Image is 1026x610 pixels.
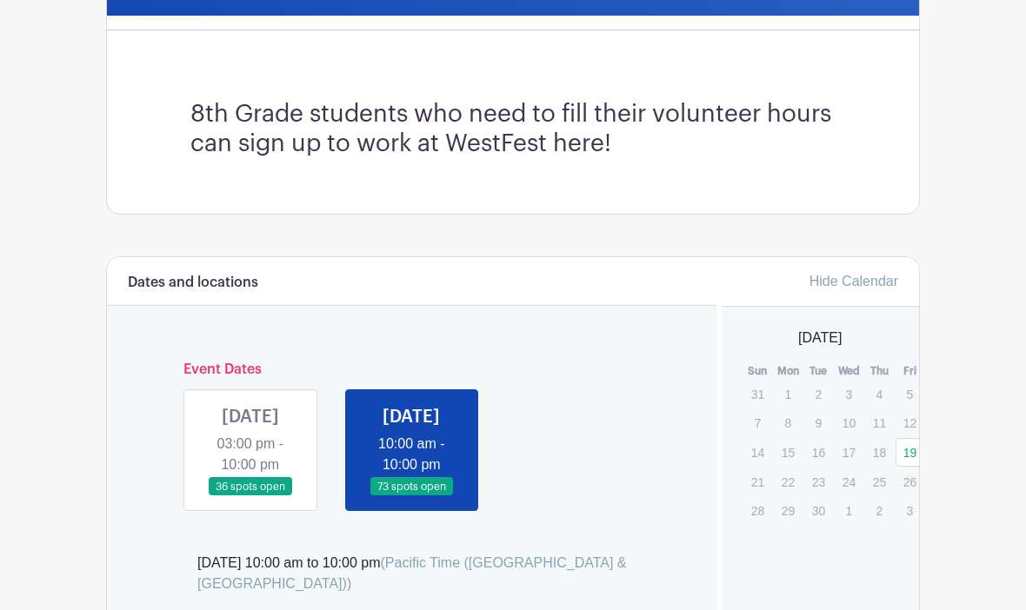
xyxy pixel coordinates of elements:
[743,468,772,495] p: 21
[804,439,833,466] p: 16
[865,409,894,436] p: 11
[804,409,833,436] p: 9
[835,409,863,436] p: 10
[804,497,833,524] p: 30
[743,439,772,466] p: 14
[896,438,924,467] a: 19
[774,497,803,524] p: 29
[743,497,772,524] p: 28
[774,439,803,466] p: 15
[170,361,654,378] h6: Event Dates
[896,409,924,436] p: 12
[865,439,894,466] p: 18
[896,497,924,524] p: 3
[743,409,772,436] p: 7
[835,468,863,495] p: 24
[834,362,864,380] th: Wed
[865,468,894,495] p: 25
[896,468,924,495] p: 26
[190,100,836,158] h3: 8th Grade students who need to fill their volunteer hours can sign up to work at WestFest here!
[896,381,924,408] p: 5
[774,409,803,436] p: 8
[865,497,894,524] p: 2
[804,381,833,408] p: 2
[804,468,833,495] p: 23
[895,362,925,380] th: Fri
[865,381,894,408] p: 4
[774,381,803,408] p: 1
[743,381,772,408] p: 31
[197,553,696,594] div: [DATE] 10:00 am to 10:00 pm
[803,362,834,380] th: Tue
[864,362,895,380] th: Thu
[743,362,773,380] th: Sun
[798,328,842,348] span: [DATE]
[835,439,863,466] p: 17
[774,468,803,495] p: 22
[809,274,898,288] a: Hide Calendar
[773,362,803,380] th: Mon
[835,497,863,524] p: 1
[197,555,627,591] span: (Pacific Time ([GEOGRAPHIC_DATA] & [GEOGRAPHIC_DATA]))
[835,381,863,408] p: 3
[128,275,258,291] h6: Dates and locations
